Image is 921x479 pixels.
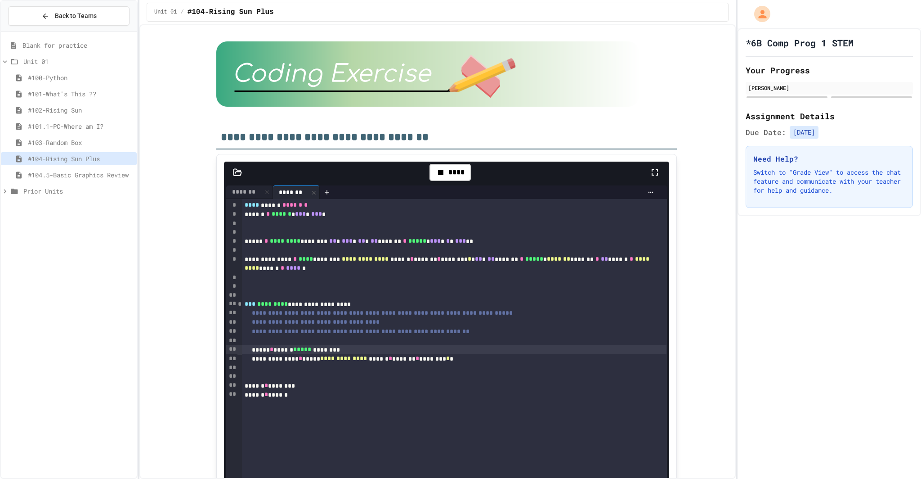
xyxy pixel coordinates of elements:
span: / [180,9,183,16]
span: #100-Python [28,73,133,82]
span: #101.1-PC-Where am I? [28,122,133,131]
span: #104-Rising Sun Plus [28,154,133,163]
span: #104.5-Basic Graphics Review [28,170,133,180]
p: Switch to "Grade View" to access the chat feature and communicate with your teacher for help and ... [753,168,905,195]
span: Blank for practice [22,41,133,50]
button: Back to Teams [8,6,130,26]
span: Due Date: [746,127,786,138]
h3: Need Help? [753,154,905,164]
span: Back to Teams [55,11,97,21]
span: [DATE] [790,126,818,139]
span: Unit 01 [154,9,177,16]
h2: Assignment Details [746,110,913,122]
span: #102-Rising Sun [28,105,133,115]
div: [PERSON_NAME] [748,84,910,92]
h1: *6B Comp Prog 1 STEM [746,36,854,49]
div: My Account [745,4,773,24]
span: #101-What's This ?? [28,89,133,99]
span: Prior Units [23,186,133,196]
span: Unit 01 [23,57,133,66]
span: #104-Rising Sun Plus [188,7,274,18]
span: #103-Random Box [28,138,133,147]
h2: Your Progress [746,64,913,77]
